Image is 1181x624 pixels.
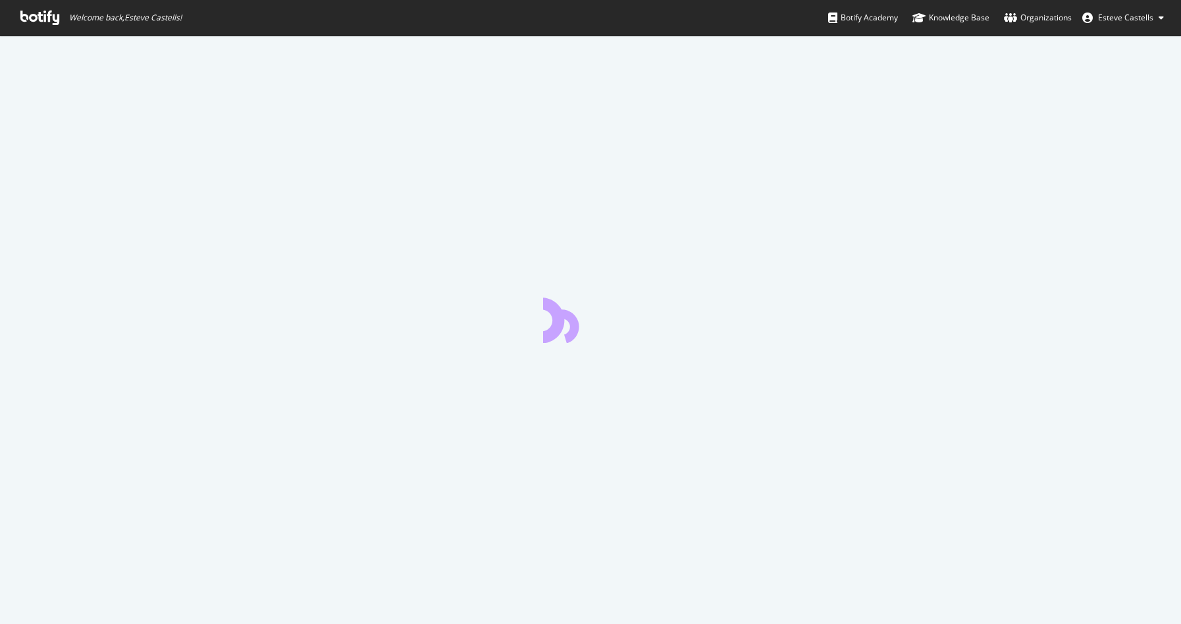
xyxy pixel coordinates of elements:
[1072,7,1174,28] button: Esteve Castells
[69,13,182,23] span: Welcome back, Esteve Castells !
[543,296,638,343] div: animation
[828,11,898,24] div: Botify Academy
[1004,11,1072,24] div: Organizations
[1098,12,1153,23] span: Esteve Castells
[912,11,989,24] div: Knowledge Base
